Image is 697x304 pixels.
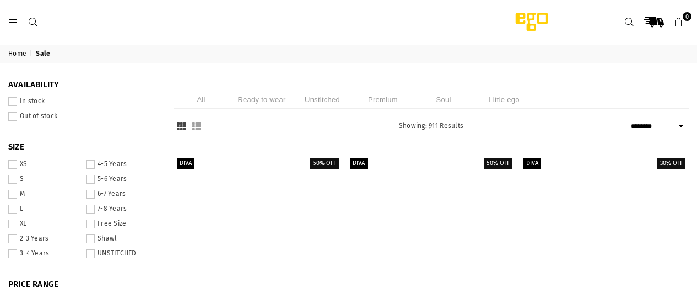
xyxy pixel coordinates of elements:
[234,90,289,109] li: Ready to wear
[350,158,368,169] label: Diva
[3,18,23,26] a: Menu
[174,90,229,109] li: All
[23,18,43,26] a: Search
[30,50,34,58] span: |
[669,12,689,32] a: 0
[484,158,512,169] label: 50% off
[8,205,79,214] label: L
[8,50,28,58] a: Home
[8,112,157,121] label: Out of stock
[8,220,79,228] label: XL
[8,79,157,90] span: Availability
[477,90,532,109] li: Little ego
[177,158,194,169] label: Diva
[619,12,639,32] a: Search
[485,11,579,33] img: Ego
[174,121,189,132] button: Grid View
[86,220,157,228] label: Free Size
[8,190,79,199] label: M
[295,90,350,109] li: Unstitched
[657,158,685,169] label: 30% off
[523,158,541,169] label: Diva
[189,121,204,132] button: List View
[86,190,157,199] label: 6-7 Years
[86,234,157,243] label: Shawl
[86,205,157,214] label: 7-8 Years
[86,249,157,258] label: UNSTITCHED
[36,50,52,58] span: Sale
[86,160,157,169] label: 4-5 Years
[8,234,79,243] label: 2-3 Years
[86,175,157,184] label: 5-6 Years
[8,142,157,153] span: SIZE
[8,97,157,106] label: In stock
[310,158,339,169] label: 50% off
[8,175,79,184] label: S
[416,90,471,109] li: Soul
[683,12,691,21] span: 0
[399,122,463,130] span: Showing: 911 Results
[8,160,79,169] label: XS
[8,249,79,258] label: 3-4 Years
[8,279,157,290] span: PRICE RANGE
[355,90,410,109] li: Premium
